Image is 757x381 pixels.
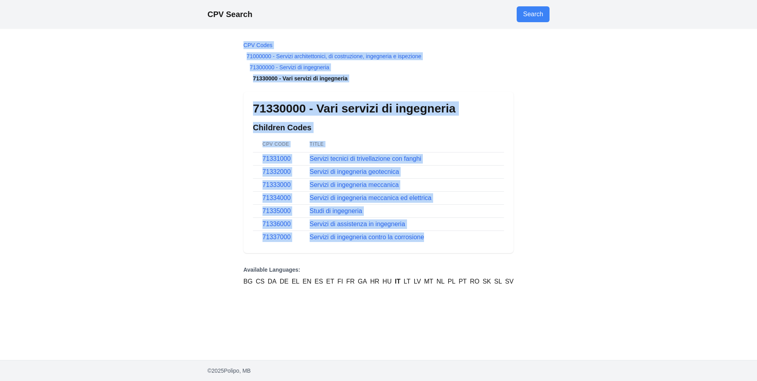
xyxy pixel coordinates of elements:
p: Available Languages: [243,266,514,274]
a: Servizi di ingegneria contro la corrosione [310,234,424,240]
a: FR [346,277,355,286]
a: LV [414,277,421,286]
a: Go to search [517,6,550,22]
a: DA [268,277,276,286]
a: BG [243,277,253,286]
a: Studi di ingegneria [310,208,362,214]
a: Servizi di ingegneria meccanica ed elettrica [310,194,432,201]
a: 71332000 [262,168,291,175]
a: SL [494,277,502,286]
a: 71334000 [262,194,291,201]
a: CS [256,277,264,286]
a: PT [458,277,466,286]
a: 71335000 [262,208,291,214]
a: SK [483,277,491,286]
a: 71300000 - Servizi di ingegneria [250,64,329,70]
a: 71337000 [262,234,291,240]
a: CPV Search [207,10,252,19]
a: 71331000 [262,155,291,162]
a: FI [337,277,343,286]
th: Title [300,136,504,152]
a: CPV Codes [243,42,272,48]
a: NL [436,277,444,286]
h2: Children Codes [253,122,504,133]
a: 71333000 [262,181,291,188]
a: Servizi di assistenza in ingegneria [310,221,405,227]
a: ET [326,277,334,286]
a: Servizi tecnici di trivellazione con fanghi [310,155,421,162]
nav: Breadcrumb [243,41,514,82]
a: IT [395,277,400,286]
nav: Language Versions [243,266,514,286]
a: DE [280,277,288,286]
a: 71000000 - Servizi architettonici, di costruzione, ingegneria e ispezione [247,53,421,59]
a: 71336000 [262,221,291,227]
a: EN [302,277,311,286]
a: RO [470,277,479,286]
a: PL [448,277,456,286]
a: Servizi di ingegneria geotecnica [310,168,399,175]
li: 71330000 - Vari servizi di ingegneria [243,74,514,82]
a: HR [370,277,379,286]
a: LT [403,277,410,286]
a: ES [315,277,323,286]
th: CPV Code [253,136,300,152]
h1: 71330000 - Vari servizi di ingegneria [253,101,504,116]
a: SV [505,277,514,286]
a: EL [292,277,300,286]
a: Servizi di ingegneria meccanica [310,181,399,188]
a: HU [382,277,392,286]
p: © 2025 Polipo, MB [207,367,550,375]
a: MT [424,277,433,286]
a: GA [358,277,367,286]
